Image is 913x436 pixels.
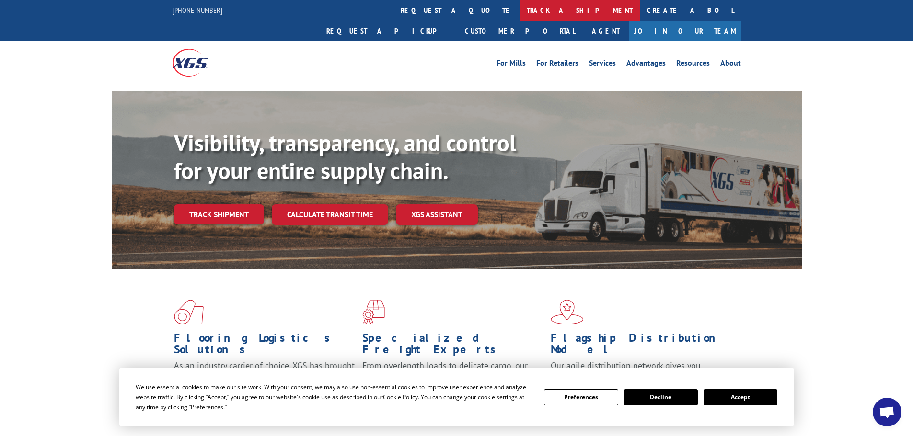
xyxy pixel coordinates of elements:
[174,128,516,185] b: Visibility, transparency, and control for your entire supply chain.
[624,389,698,405] button: Decline
[362,360,543,402] p: From overlength loads to delicate cargo, our experienced staff knows the best way to move your fr...
[272,204,388,225] a: Calculate transit time
[589,59,616,70] a: Services
[173,5,222,15] a: [PHONE_NUMBER]
[629,21,741,41] a: Join Our Team
[551,360,727,382] span: Our agile distribution network gives you nationwide inventory management on demand.
[174,204,264,224] a: Track shipment
[873,398,901,426] div: Open chat
[174,360,355,394] span: As an industry carrier of choice, XGS has brought innovation and dedication to flooring logistics...
[551,300,584,324] img: xgs-icon-flagship-distribution-model-red
[544,389,618,405] button: Preferences
[582,21,629,41] a: Agent
[119,368,794,426] div: Cookie Consent Prompt
[536,59,578,70] a: For Retailers
[396,204,478,225] a: XGS ASSISTANT
[174,300,204,324] img: xgs-icon-total-supply-chain-intelligence-red
[458,21,582,41] a: Customer Portal
[676,59,710,70] a: Resources
[136,382,532,412] div: We use essential cookies to make our site work. With your consent, we may also use non-essential ...
[319,21,458,41] a: Request a pickup
[383,393,418,401] span: Cookie Policy
[362,300,385,324] img: xgs-icon-focused-on-flooring-red
[362,332,543,360] h1: Specialized Freight Experts
[626,59,666,70] a: Advantages
[704,389,777,405] button: Accept
[551,332,732,360] h1: Flagship Distribution Model
[174,332,355,360] h1: Flooring Logistics Solutions
[497,59,526,70] a: For Mills
[191,403,223,411] span: Preferences
[720,59,741,70] a: About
